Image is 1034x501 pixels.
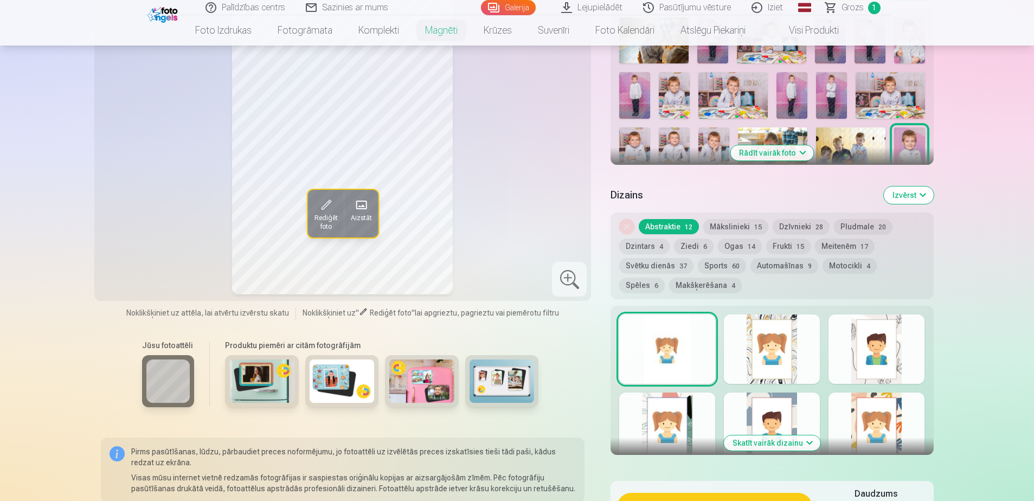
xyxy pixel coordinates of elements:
h6: Produktu piemēri ar citām fotogrāfijām [221,340,543,351]
span: 6 [703,243,707,251]
span: 37 [679,262,687,270]
span: 6 [654,282,658,290]
h6: Jūsu fotoattēli [142,340,194,351]
a: Foto izdrukas [182,15,265,46]
button: Abstraktie12 [639,219,699,234]
button: Motocikli4 [823,258,877,273]
img: /fa1 [147,4,181,23]
button: Skatīt vairāk dizainu [724,435,820,451]
h5: Dizains [611,188,875,203]
a: Komplekti [345,15,412,46]
span: 15 [797,243,804,251]
button: Sports60 [698,258,746,273]
span: Rediģēt foto [370,309,412,317]
button: Pludmale20 [834,219,892,234]
span: 20 [878,223,886,231]
span: 1 [868,2,881,14]
span: 15 [754,223,762,231]
a: Atslēgu piekariņi [667,15,759,46]
button: Ogas14 [718,239,762,254]
span: " [356,309,359,317]
button: Dzintars4 [619,239,670,254]
span: 17 [860,243,868,251]
span: 12 [685,223,692,231]
span: 4 [866,262,870,270]
button: Izvērst [884,187,934,204]
span: 4 [731,282,735,290]
span: lai apgrieztu, pagrieztu vai piemērotu filtru [415,309,559,317]
span: Rediģēt foto [314,214,337,231]
span: Aizstāt [350,214,371,222]
span: Grozs [842,1,864,14]
button: Rediģēt foto [307,190,344,237]
button: Spēles6 [619,278,665,293]
h5: Daudzums [855,487,897,500]
button: Aizstāt [344,190,378,237]
button: Svētku dienās37 [619,258,693,273]
button: Mākslinieki15 [703,219,768,234]
span: 4 [659,243,663,251]
p: Visas mūsu internet vietnē redzamās fotogrāfijas ir saspiestas oriģinālu kopijas ar aizsargājošām... [131,472,576,494]
a: Visi produkti [759,15,852,46]
button: Rādīt vairāk foto [730,145,813,160]
span: Noklikšķiniet uz [303,309,356,317]
button: Meitenēm17 [815,239,875,254]
span: 60 [732,262,740,270]
p: Pirms pasūtīšanas, lūdzu, pārbaudiet preces noformējumu, jo fotoattēli uz izvēlētās preces izskat... [131,446,576,468]
a: Suvenīri [525,15,582,46]
button: Ziedi6 [674,239,714,254]
span: 14 [748,243,755,251]
a: Foto kalendāri [582,15,667,46]
button: Makšķerēšana4 [669,278,742,293]
a: Krūzes [471,15,525,46]
button: Dzīvnieki28 [773,219,830,234]
span: 9 [808,262,812,270]
span: 28 [815,223,823,231]
span: Noklikšķiniet uz attēla, lai atvērtu izvērstu skatu [126,307,289,318]
button: Frukti15 [766,239,811,254]
a: Magnēti [412,15,471,46]
a: Fotogrāmata [265,15,345,46]
button: Automašīnas9 [750,258,818,273]
span: " [412,309,415,317]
